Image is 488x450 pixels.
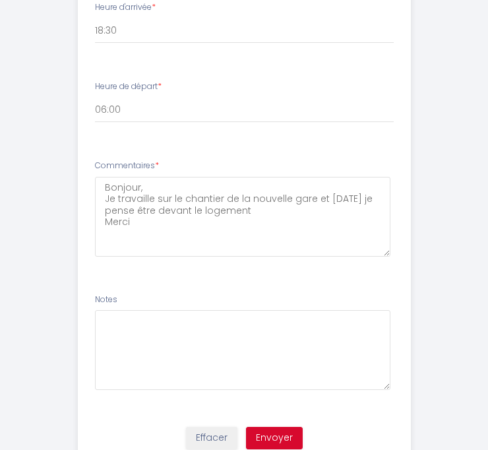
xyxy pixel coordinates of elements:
[95,294,117,306] label: Notes
[186,427,237,449] button: Effacer
[246,427,303,449] button: Envoyer
[95,1,156,14] label: Heure d'arrivée
[95,160,159,172] label: Commentaires
[95,80,162,93] label: Heure de départ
